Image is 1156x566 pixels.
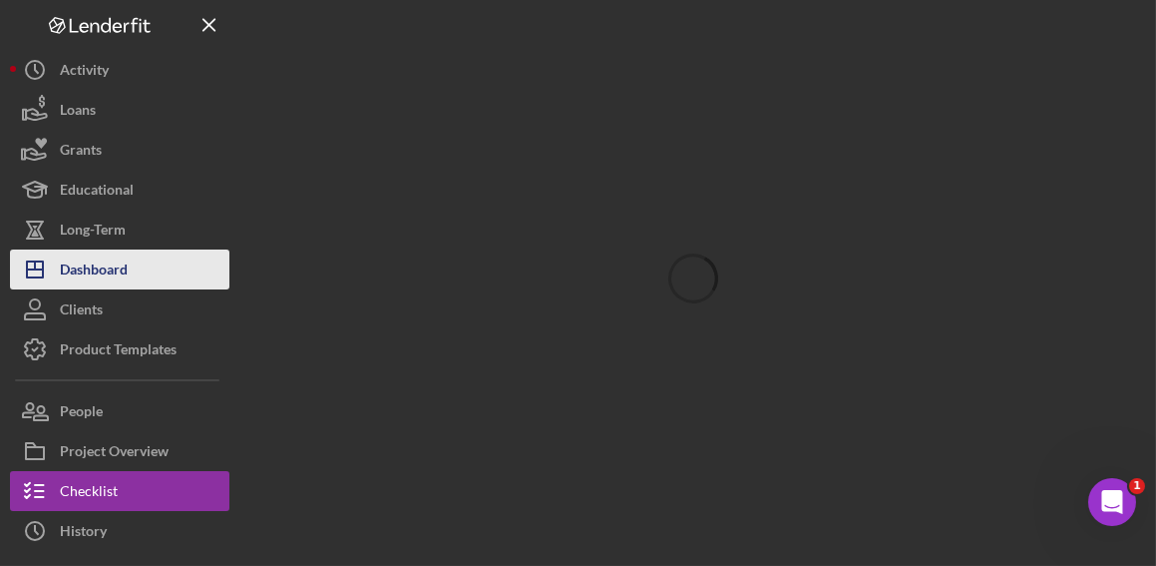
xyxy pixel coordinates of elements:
button: Project Overview [10,431,229,471]
div: Educational [60,170,134,215]
div: Dashboard [60,250,128,294]
div: People [60,391,103,436]
button: Dashboard [10,250,229,289]
button: Checklist [10,471,229,511]
div: Clients [60,289,103,334]
button: Activity [10,50,229,90]
button: History [10,511,229,551]
iframe: Intercom live chat [1088,478,1136,526]
div: Project Overview [60,431,169,476]
div: Activity [60,50,109,95]
div: Product Templates [60,329,177,374]
button: Clients [10,289,229,329]
button: Educational [10,170,229,210]
div: Checklist [60,471,118,516]
div: Long-Term [60,210,126,255]
button: Product Templates [10,329,229,369]
span: 1 [1129,478,1145,494]
div: Grants [60,130,102,175]
button: Long-Term [10,210,229,250]
div: History [60,511,107,556]
button: Loans [10,90,229,130]
button: Grants [10,130,229,170]
button: People [10,391,229,431]
div: Loans [60,90,96,135]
